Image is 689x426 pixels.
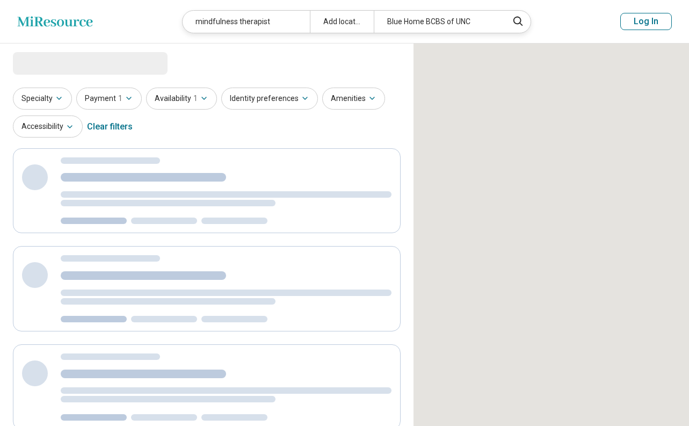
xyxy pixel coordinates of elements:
[310,11,374,33] div: Add location
[620,13,672,30] button: Log In
[193,93,198,104] span: 1
[13,52,103,74] span: Loading...
[146,88,217,110] button: Availability1
[322,88,385,110] button: Amenities
[374,11,501,33] div: Blue Home BCBS of UNC
[87,114,133,140] div: Clear filters
[76,88,142,110] button: Payment1
[118,93,122,104] span: 1
[183,11,310,33] div: mindfulness therapist
[221,88,318,110] button: Identity preferences
[13,115,83,138] button: Accessibility
[13,88,72,110] button: Specialty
